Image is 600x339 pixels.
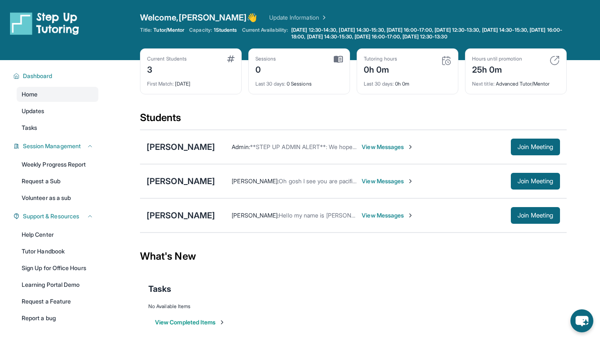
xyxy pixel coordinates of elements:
a: [DATE] 12:30-14:30, [DATE] 14:30-15:30, [DATE] 16:00-17:00, [DATE] 12:30-13:30, [DATE] 14:30-15:3... [290,27,567,40]
span: View Messages [362,143,414,151]
div: [DATE] [147,76,235,87]
span: Join Meeting [517,179,553,184]
div: 0 [255,62,276,76]
a: Request a Sub [17,174,98,189]
div: [PERSON_NAME] [147,141,215,153]
div: Hours until promotion [472,56,522,62]
div: 25h 0m [472,62,522,76]
span: [PERSON_NAME] : [232,177,279,185]
span: Oh gosh I see you are pacific time. So 530 our time. That is perfect so sorry [279,177,478,185]
div: 3 [147,62,187,76]
span: 1 Students [214,27,237,33]
span: Home [22,90,37,99]
span: Session Management [23,142,81,150]
div: 0h 0m [364,62,397,76]
span: Current Availability: [242,27,288,40]
a: Learning Portal Demo [17,277,98,292]
a: Weekly Progress Report [17,157,98,172]
div: Tutoring hours [364,56,397,62]
span: Updates [22,107,45,115]
span: Next title : [472,81,495,87]
a: Tutor Handbook [17,244,98,259]
button: chat-button [570,309,593,332]
img: card [441,56,451,66]
img: card [550,56,560,66]
span: Tasks [22,124,37,132]
a: Volunteer as a sub [17,190,98,205]
div: What's New [140,238,567,275]
button: Join Meeting [511,139,560,155]
span: Support & Resources [23,212,79,220]
div: Students [140,111,567,129]
button: Support & Resources [20,212,93,220]
img: card [227,56,235,62]
span: Last 30 days : [364,81,394,87]
a: Help Center [17,227,98,242]
button: Session Management [20,142,93,150]
div: Current Students [147,56,187,62]
a: Tasks [17,120,98,135]
a: Update Information [269,13,327,22]
div: Advanced Tutor/Mentor [472,76,560,87]
span: Tasks [148,283,171,295]
span: View Messages [362,177,414,185]
span: Admin : [232,143,250,150]
img: Chevron-Right [407,212,414,219]
span: Dashboard [23,72,52,80]
div: 0h 0m [364,76,451,87]
span: [PERSON_NAME] : [232,212,279,219]
img: logo [10,12,79,35]
div: 0 Sessions [255,76,343,87]
div: [PERSON_NAME] [147,210,215,221]
div: Sessions [255,56,276,62]
span: Join Meeting [517,144,553,149]
button: View Completed Items [155,318,225,326]
a: Updates [17,104,98,119]
img: Chevron-Right [407,178,414,185]
a: Report a bug [17,311,98,326]
button: Join Meeting [511,173,560,190]
span: Hello my name is [PERSON_NAME] am [PERSON_NAME] mother. [279,212,450,219]
span: Tutor/Mentor [153,27,184,33]
div: [PERSON_NAME] [147,175,215,187]
a: Sign Up for Office Hours [17,261,98,276]
img: Chevron Right [319,13,327,22]
button: Dashboard [20,72,93,80]
span: View Messages [362,211,414,220]
span: Capacity: [189,27,212,33]
a: Request a Feature [17,294,98,309]
span: First Match : [147,81,174,87]
span: Welcome, [PERSON_NAME] 👋 [140,12,257,23]
div: No Available Items [148,303,558,310]
img: Chevron-Right [407,144,414,150]
img: card [334,56,343,63]
button: Join Meeting [511,207,560,224]
span: Join Meeting [517,213,553,218]
span: Title: [140,27,152,33]
span: [DATE] 12:30-14:30, [DATE] 14:30-15:30, [DATE] 16:00-17:00, [DATE] 12:30-13:30, [DATE] 14:30-15:3... [291,27,565,40]
a: Home [17,87,98,102]
span: Last 30 days : [255,81,285,87]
